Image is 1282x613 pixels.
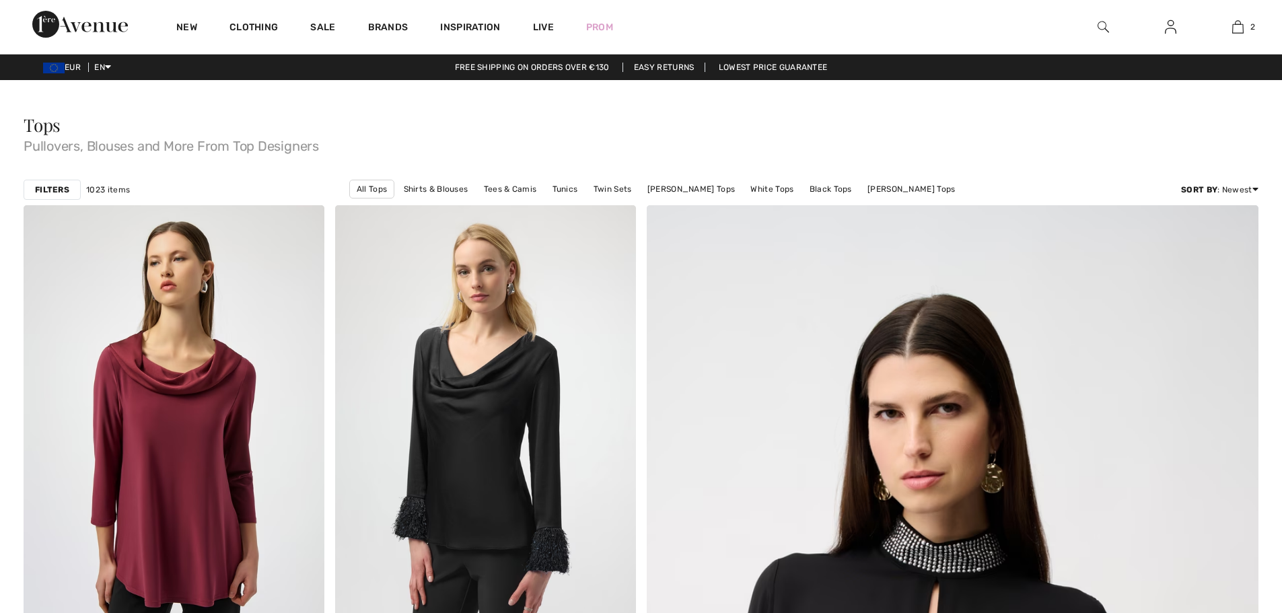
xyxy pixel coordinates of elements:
[1181,184,1258,196] div: : Newest
[24,134,1258,153] span: Pullovers, Blouses and More From Top Designers
[176,22,197,36] a: New
[32,11,128,38] img: 1ère Avenue
[533,20,554,34] a: Live
[861,180,962,198] a: [PERSON_NAME] Tops
[35,184,69,196] strong: Filters
[1205,19,1271,35] a: 2
[43,63,86,72] span: EUR
[708,63,839,72] a: Lowest Price Guarantee
[744,180,800,198] a: White Tops
[94,63,111,72] span: EN
[1098,19,1109,35] img: search the website
[86,184,130,196] span: 1023 items
[368,22,408,36] a: Brands
[622,63,706,72] a: Easy Returns
[1165,19,1176,35] img: My Info
[349,180,394,199] a: All Tops
[1250,21,1255,33] span: 2
[229,22,278,36] a: Clothing
[310,22,335,36] a: Sale
[477,180,544,198] a: Tees & Camis
[546,180,585,198] a: Tunics
[587,180,639,198] a: Twin Sets
[1232,19,1244,35] img: My Bag
[803,180,859,198] a: Black Tops
[641,180,742,198] a: [PERSON_NAME] Tops
[24,113,61,137] span: Tops
[444,63,620,72] a: Free shipping on orders over €130
[397,180,475,198] a: Shirts & Blouses
[1154,19,1187,36] a: Sign In
[43,63,65,73] img: Euro
[440,22,500,36] span: Inspiration
[1181,185,1217,194] strong: Sort By
[586,20,613,34] a: Prom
